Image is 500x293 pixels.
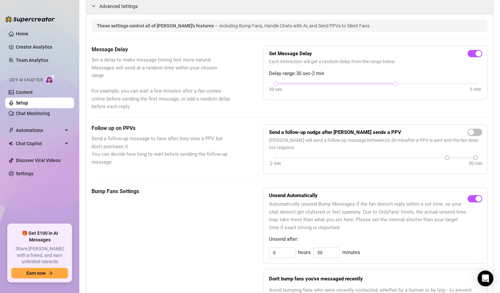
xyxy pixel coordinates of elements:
span: [PERSON_NAME] will send a follow-up message between 26 - 30 min after a PPV is sent and the fan d... [269,137,482,151]
h5: Bump Fans Settings [92,188,230,195]
span: Chat Copilot [16,138,63,149]
span: arrow-right [48,271,53,275]
span: These settings control all of [PERSON_NAME]'s features [97,23,215,28]
span: 🎁 Get $100 in AI Messages [11,230,68,243]
span: Send a follow-up message to fans after they view a PPV but don't purchase it. You can decide how ... [92,135,230,166]
span: Automatically unsend Bump Messages if the fan doesn't reply within a set time, so your chat doesn... [269,200,468,231]
div: Open Intercom Messenger [478,271,493,286]
span: Unsend after: [269,235,482,243]
a: Discover Viral Videos [16,158,60,163]
img: Chat Copilot [9,141,13,146]
div: 3 min [470,86,481,93]
span: Delay range: 30 sec - 2 min [269,70,482,78]
span: expanded [92,4,96,8]
span: Earn now [26,271,46,276]
a: Team Analytics [16,58,48,63]
span: Izzy AI Chatter [9,77,43,83]
h5: Follow up on PPVs [92,124,230,132]
h5: Message Delay [92,46,230,54]
a: Settings [16,171,33,176]
span: thunderbolt [9,128,14,133]
strong: Set Message Delay [269,51,312,57]
span: Share [PERSON_NAME] with a friend, and earn unlimited rewards [11,246,68,265]
a: Home [16,31,28,36]
span: Set a delay to make message timing feel more natural. Messages will send at a random time within ... [92,56,230,111]
a: Setup [16,100,28,105]
button: Earn nowarrow-right [11,268,68,278]
strong: Send a follow-up nudge after [PERSON_NAME] sends a PPV [269,129,401,135]
span: minutes [342,249,360,257]
div: 30 min [469,160,482,167]
a: Chat Monitoring [16,111,50,116]
div: expanded [92,2,99,10]
span: Each interaction will get a random delay from the range below. [269,58,482,65]
span: Automations [16,125,63,136]
span: hours [298,249,311,257]
img: AI Chatter [45,74,56,84]
span: Advanced Settings [99,3,138,10]
div: 30 sec [269,86,282,93]
div: 2 min [270,160,281,167]
a: Creator Analytics [16,42,69,52]
img: logo-BBDzfeDw.svg [5,16,55,22]
strong: Unsend Automatically [269,192,318,198]
strong: Don't bump fans you've messaged recently [269,276,363,282]
a: Content [16,90,33,95]
span: — including Bump Fans, Handle Chats with AI, and Send PPVs to Silent Fans. [215,23,371,28]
